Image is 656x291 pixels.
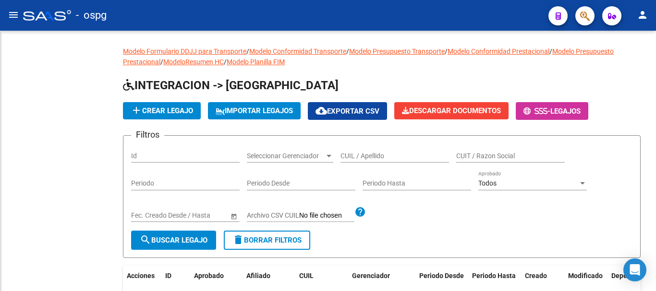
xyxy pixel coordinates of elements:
span: Buscar Legajo [140,236,207,244]
span: Periodo Hasta [472,272,516,279]
input: Fecha inicio [131,211,166,220]
span: Aprobado [194,272,224,279]
span: INTEGRACION -> [GEOGRAPHIC_DATA] [123,79,339,92]
mat-icon: delete [232,234,244,245]
span: Descargar Documentos [402,106,501,115]
a: Modelo Conformidad Transporte [249,47,346,55]
span: Acciones [127,272,155,279]
button: IMPORTAR LEGAJOS [208,102,301,119]
mat-icon: cloud_download [316,105,327,116]
span: Exportar CSV [316,107,379,116]
input: Fecha fin [174,211,221,220]
input: Archivo CSV CUIL [299,211,354,220]
span: Creado [525,272,547,279]
span: Crear Legajo [131,106,193,115]
mat-icon: add [131,105,142,116]
span: Borrar Filtros [232,236,302,244]
button: Exportar CSV [308,102,387,120]
span: Todos [478,179,497,187]
span: Archivo CSV CUIL [247,211,299,219]
a: ModeloResumen HC [163,58,224,66]
span: Legajos [550,107,581,116]
button: Descargar Documentos [394,102,509,119]
a: Modelo Presupuesto Transporte [349,47,445,55]
span: CUIL [299,272,314,279]
mat-icon: help [354,206,366,218]
button: Buscar Legajo [131,231,216,250]
span: Modificado [568,272,603,279]
mat-icon: search [140,234,151,245]
div: Open Intercom Messenger [623,258,646,281]
span: IMPORTAR LEGAJOS [216,106,293,115]
a: Modelo Formulario DDJJ para Transporte [123,47,246,55]
span: Seleccionar Gerenciador [247,152,325,160]
button: -Legajos [516,102,588,120]
button: Crear Legajo [123,102,201,119]
a: Modelo Planilla FIM [227,58,285,66]
span: Periodo Desde [419,272,464,279]
button: Borrar Filtros [224,231,310,250]
a: Modelo Conformidad Prestacional [448,47,549,55]
span: Afiliado [246,272,270,279]
span: - [523,107,550,116]
mat-icon: menu [8,9,19,21]
span: - ospg [76,5,107,26]
span: ID [165,272,171,279]
span: Gerenciador [352,272,390,279]
span: Dependencia [611,272,652,279]
mat-icon: person [637,9,648,21]
button: Open calendar [229,211,239,221]
h3: Filtros [131,128,164,141]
